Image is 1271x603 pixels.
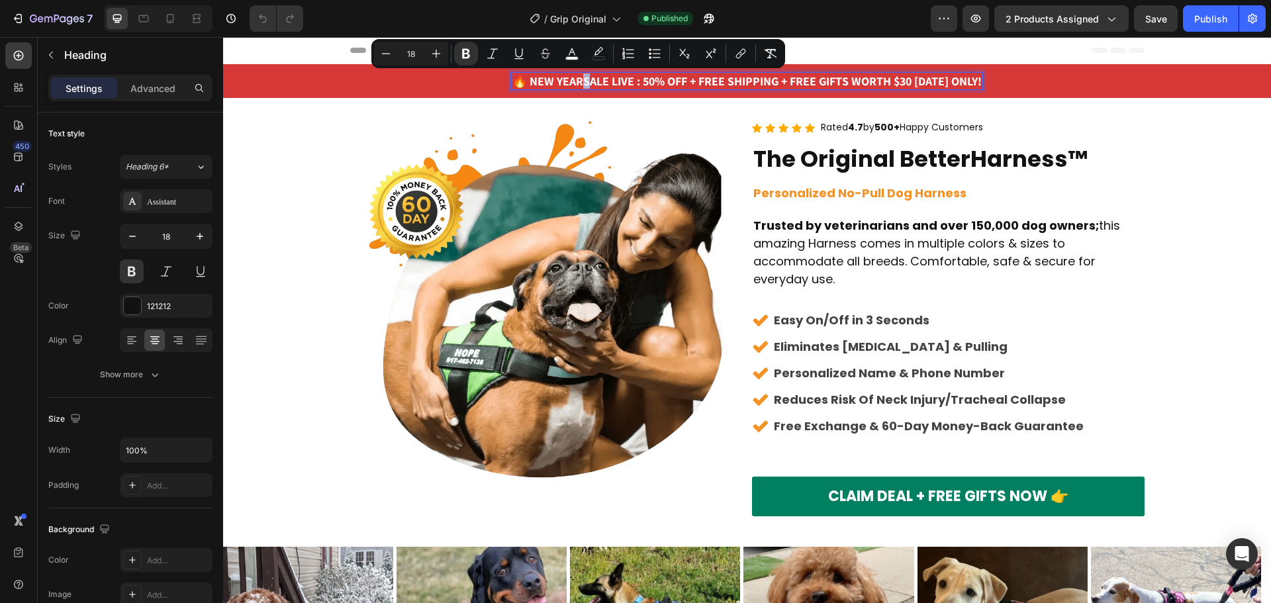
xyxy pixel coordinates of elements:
p: this amazing Harness comes in multiple colors & sizes to accommodate all breeds. Comfortable, saf... [530,179,920,251]
div: Editor contextual toolbar [371,39,785,68]
div: Padding [48,479,79,491]
button: Show more [48,363,212,387]
div: 121212 [147,301,209,312]
p: Rated by Happy Customers [598,82,760,99]
div: Show more [100,368,162,381]
div: 450 [13,141,32,152]
div: Undo/Redo [250,5,303,32]
div: Color [48,300,69,312]
p: 7 [87,11,93,26]
p: Personalized Name & Phone Number [551,327,861,345]
button: Publish [1183,5,1239,32]
span: Save [1145,13,1167,24]
div: Publish [1194,12,1227,26]
p: Easy On/Off in 3 Seconds [551,274,861,292]
iframe: Design area [223,37,1271,603]
div: Assistant [147,196,209,208]
div: Add... [147,480,209,492]
div: Color [48,554,69,566]
div: Beta [10,242,32,253]
div: Size [48,410,83,428]
p: Advanced [130,81,175,95]
span: Heading 6* [126,161,169,173]
div: Size [48,227,83,245]
p: Personalized No-Pull Dog Harness [530,148,920,163]
div: Align [48,332,85,349]
div: Background [48,521,113,539]
p: Settings [66,81,103,95]
span: Grip Original [550,12,606,26]
div: Width [48,444,70,456]
div: Text style [48,128,85,140]
div: Styles [48,161,71,173]
div: Open Intercom Messenger [1226,538,1258,570]
strong: 500+ [651,83,677,97]
button: 2 products assigned [994,5,1129,32]
div: Image [48,588,71,600]
a: CLAIM DEAL + FREE GIFTS NOW 👉 [529,440,921,479]
strong: Trusted by veterinarians and over 150,000 dog owners; [530,180,876,197]
button: Heading 6* [120,155,212,179]
div: Add... [147,589,209,601]
div: Font [48,195,65,207]
h2: The Original BetterHarness™ [529,101,921,144]
button: 7 [5,5,99,32]
p: CLAIM DEAL + FREE GIFTS NOW 👉 [605,446,845,473]
span: Published [651,13,688,24]
span: / [544,12,547,26]
p: Reduces Risk Of Neck Injury/Tracheal Collapse [551,353,861,371]
p: Heading [64,47,207,63]
p: Eliminates [MEDICAL_DATA] & Pulling [551,301,861,318]
p: Free Exchange & 60-Day Money-Back Guarantee [551,380,861,398]
div: Add... [147,555,209,567]
input: Auto [120,438,212,462]
strong: 4.7 [625,83,640,97]
button: Save [1134,5,1178,32]
span: 2 products assigned [1006,12,1099,26]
